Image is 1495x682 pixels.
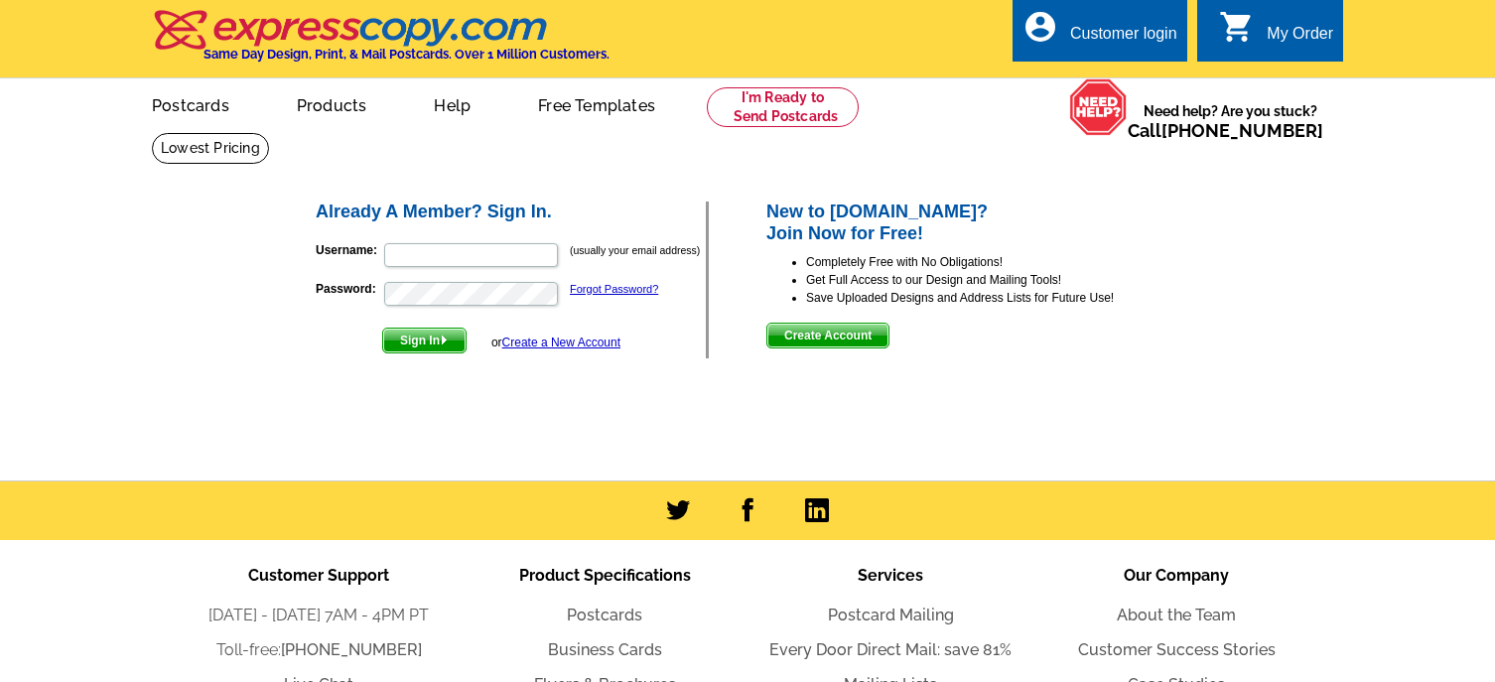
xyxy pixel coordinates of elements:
[382,328,467,353] button: Sign In
[281,640,422,659] a: [PHONE_NUMBER]
[316,202,706,223] h2: Already A Member? Sign In.
[1022,22,1177,47] a: account_circle Customer login
[1069,78,1128,136] img: help
[120,80,261,127] a: Postcards
[570,283,658,295] a: Forgot Password?
[766,202,1182,244] h2: New to [DOMAIN_NAME]? Join Now for Free!
[506,80,687,127] a: Free Templates
[248,566,389,585] span: Customer Support
[204,47,610,62] h4: Same Day Design, Print, & Mail Postcards. Over 1 Million Customers.
[1022,9,1058,45] i: account_circle
[567,606,642,624] a: Postcards
[402,80,502,127] a: Help
[502,336,620,349] a: Create a New Account
[1128,120,1323,141] span: Call
[1078,640,1276,659] a: Customer Success Stories
[383,329,466,352] span: Sign In
[548,640,662,659] a: Business Cards
[1267,25,1333,53] div: My Order
[828,606,954,624] a: Postcard Mailing
[1161,120,1323,141] a: [PHONE_NUMBER]
[1219,22,1333,47] a: shopping_cart My Order
[519,566,691,585] span: Product Specifications
[766,323,889,348] button: Create Account
[806,289,1182,307] li: Save Uploaded Designs and Address Lists for Future Use!
[1219,9,1255,45] i: shopping_cart
[316,241,382,259] label: Username:
[176,638,462,662] li: Toll-free:
[491,334,620,351] div: or
[1070,25,1177,53] div: Customer login
[769,640,1012,659] a: Every Door Direct Mail: save 81%
[176,604,462,627] li: [DATE] - [DATE] 7AM - 4PM PT
[152,24,610,62] a: Same Day Design, Print, & Mail Postcards. Over 1 Million Customers.
[767,324,888,347] span: Create Account
[1128,101,1333,141] span: Need help? Are you stuck?
[265,80,399,127] a: Products
[858,566,923,585] span: Services
[570,244,700,256] small: (usually your email address)
[1216,619,1495,682] iframe: LiveChat chat widget
[1117,606,1236,624] a: About the Team
[806,271,1182,289] li: Get Full Access to our Design and Mailing Tools!
[316,280,382,298] label: Password:
[440,336,449,344] img: button-next-arrow-white.png
[806,253,1182,271] li: Completely Free with No Obligations!
[1124,566,1229,585] span: Our Company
